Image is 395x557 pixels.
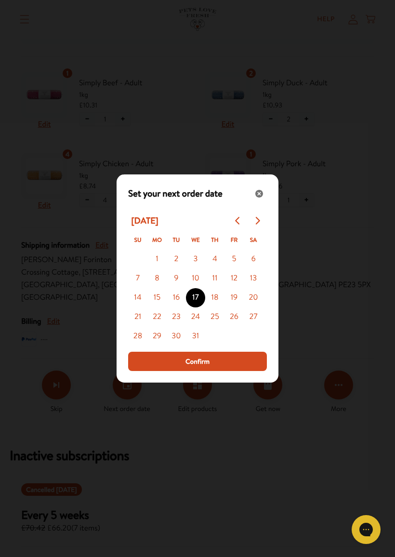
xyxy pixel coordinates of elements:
[128,212,161,229] div: [DATE]
[128,269,147,288] button: 7
[147,288,167,307] button: 15
[244,269,263,288] button: 13
[185,356,210,367] span: Confirm
[147,250,167,269] button: 1
[248,211,267,230] button: Go to next month
[128,230,147,250] th: Sunday
[244,250,263,269] button: 6
[128,327,147,346] button: 28
[244,288,263,307] button: 20
[128,307,147,327] button: 21
[224,288,244,307] button: 19
[205,250,224,269] button: 4
[167,288,186,307] button: 16
[205,230,224,250] th: Thursday
[167,230,186,250] th: Tuesday
[205,307,224,327] button: 25
[224,307,244,327] button: 26
[224,269,244,288] button: 12
[251,186,267,201] button: Close
[205,288,224,307] button: 18
[128,288,147,307] button: 14
[244,307,263,327] button: 27
[167,250,186,269] button: 2
[167,327,186,346] button: 30
[244,230,263,250] th: Saturday
[228,211,248,230] button: Go to previous month
[147,269,167,288] button: 8
[186,250,205,269] button: 3
[224,230,244,250] th: Friday
[147,230,167,250] th: Monday
[224,250,244,269] button: 5
[147,327,167,346] button: 29
[186,327,205,346] button: 31
[167,269,186,288] button: 9
[167,307,186,327] button: 23
[186,269,205,288] button: 10
[347,512,385,547] iframe: Gorgias live chat messenger
[128,187,223,200] span: Set your next order date
[186,230,205,250] th: Wednesday
[205,269,224,288] button: 11
[186,307,205,327] button: 24
[128,352,267,371] button: Process subscription date change
[186,288,205,307] button: 17
[147,307,167,327] button: 22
